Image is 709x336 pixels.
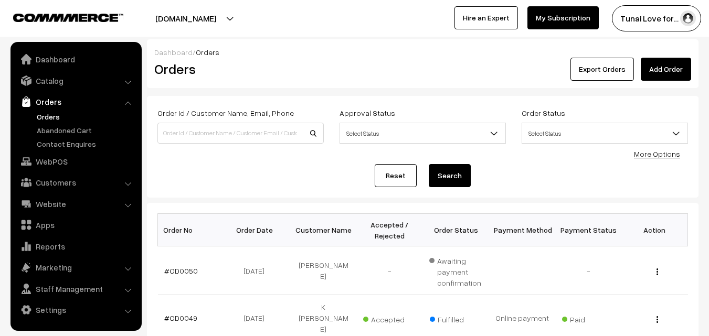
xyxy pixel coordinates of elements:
td: - [555,246,621,295]
button: Tunai Love for… [612,5,701,31]
a: Apps [13,215,138,234]
span: Paid [562,311,615,325]
label: Approval Status [340,107,395,118]
a: Abandoned Cart [34,125,138,136]
label: Order Status [522,107,565,118]
h2: Orders [154,61,323,77]
button: Export Orders [570,58,634,81]
a: Dashboard [13,50,138,69]
a: Marketing [13,258,138,277]
input: Order Id / Customer Name / Customer Email / Customer Phone [157,123,324,144]
div: / [154,47,691,58]
a: Contact Enquires [34,138,138,149]
a: Catalog [13,71,138,90]
a: #OD0049 [164,313,197,322]
th: Action [621,214,687,246]
td: - [356,246,422,295]
span: Select Status [522,123,688,144]
a: COMMMERCE [13,10,105,23]
a: Add Order [641,58,691,81]
a: #OD0050 [164,266,198,275]
a: Settings [13,300,138,319]
img: Menu [657,316,658,323]
th: Order Status [423,214,489,246]
button: [DOMAIN_NAME] [119,5,253,31]
a: Dashboard [154,48,193,57]
a: Orders [13,92,138,111]
a: WebPOS [13,152,138,171]
a: Staff Management [13,279,138,298]
img: COMMMERCE [13,14,123,21]
a: Hire an Expert [454,6,518,29]
img: user [680,10,696,26]
a: Reports [13,237,138,256]
a: Customers [13,173,138,192]
th: Order Date [224,214,290,246]
th: Accepted / Rejected [356,214,422,246]
td: [DATE] [224,246,290,295]
img: Menu [657,268,658,275]
a: Reset [375,164,417,187]
span: Select Status [522,124,687,143]
span: Accepted [363,311,416,325]
span: Orders [196,48,219,57]
span: Fulfilled [430,311,482,325]
span: Select Status [340,124,505,143]
span: Awaiting payment confirmation [429,253,483,288]
th: Payment Method [489,214,555,246]
a: Orders [34,111,138,122]
a: More Options [634,149,680,158]
td: [PERSON_NAME] [290,246,356,295]
label: Order Id / Customer Name, Email, Phone [157,107,294,118]
th: Payment Status [555,214,621,246]
button: Search [429,164,471,187]
span: Select Status [340,123,506,144]
th: Order No [158,214,224,246]
a: My Subscription [527,6,599,29]
th: Customer Name [290,214,356,246]
a: Website [13,194,138,213]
